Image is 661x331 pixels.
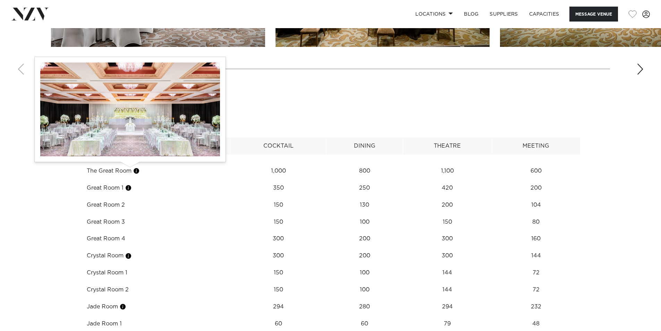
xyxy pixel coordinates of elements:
a: Capacities [524,7,565,22]
th: Cocktail [230,138,327,155]
td: 200 [492,180,580,197]
td: 144 [403,264,492,281]
td: 100 [327,281,403,298]
td: 1,000 [230,163,327,180]
td: 420 [403,180,492,197]
td: 150 [403,214,492,231]
td: Crystal Room [81,247,230,264]
td: 150 [230,264,327,281]
td: 600 [492,163,580,180]
td: Great Room 3 [81,214,230,231]
td: 200 [327,247,403,264]
td: 800 [327,163,403,180]
td: 150 [230,281,327,298]
td: Jade Room [81,298,230,315]
td: 130 [327,197,403,214]
td: Crystal Room 2 [81,281,230,298]
img: SZRoR4YHepQWQZ1ZPeZuVvtpLFkcIfJcS7Azaaan.jpeg [40,63,220,156]
a: Locations [410,7,458,22]
button: Message Venue [569,7,618,22]
td: 294 [403,298,492,315]
td: Great Room 4 [81,230,230,247]
td: 232 [492,298,580,315]
td: Great Room 1 [81,180,230,197]
td: 280 [327,298,403,315]
td: 72 [492,281,580,298]
td: 1,100 [403,163,492,180]
td: 200 [327,230,403,247]
td: Crystal Room 1 [81,264,230,281]
td: Great Room 2 [81,197,230,214]
td: The Great Room [81,163,230,180]
a: SUPPLIERS [484,7,523,22]
td: 300 [230,247,327,264]
td: 144 [403,281,492,298]
th: Theatre [403,138,492,155]
td: 300 [403,230,492,247]
a: BLOG [458,7,484,22]
td: 294 [230,298,327,315]
td: 72 [492,264,580,281]
td: 100 [327,264,403,281]
td: 160 [492,230,580,247]
td: 100 [327,214,403,231]
th: Dining [327,138,403,155]
td: 150 [230,214,327,231]
td: 250 [327,180,403,197]
td: 200 [403,197,492,214]
td: 300 [230,230,327,247]
img: nzv-logo.png [11,8,49,20]
th: Meeting [492,138,580,155]
td: 144 [492,247,580,264]
td: 350 [230,180,327,197]
td: 150 [230,197,327,214]
td: 104 [492,197,580,214]
td: 80 [492,214,580,231]
td: 300 [403,247,492,264]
